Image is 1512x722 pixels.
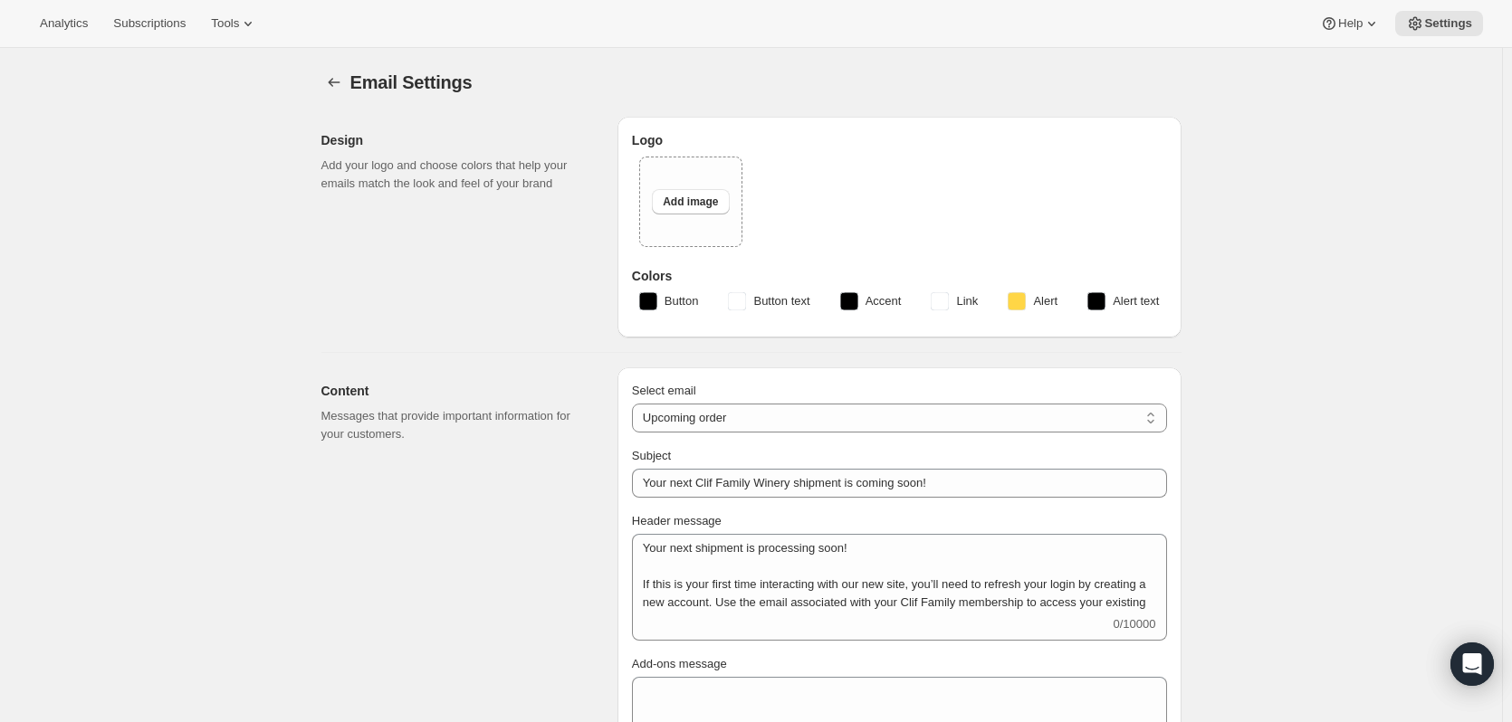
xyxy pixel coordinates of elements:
span: Tools [211,16,239,31]
button: Subscriptions [102,11,196,36]
h3: Colors [632,267,1167,285]
button: Alert [997,287,1068,316]
span: Header message [632,514,722,527]
span: Button text [753,292,809,310]
span: Accent [866,292,902,310]
span: Link [956,292,978,310]
button: Add image [652,189,729,214]
button: Settings [321,70,347,95]
p: Add your logo and choose colors that help your emails match the look and feel of your brand [321,157,589,193]
h2: Design [321,131,589,149]
h3: Logo [632,131,1167,149]
div: Open Intercom Messenger [1450,642,1494,686]
span: Alert [1033,292,1057,310]
span: Add image [663,195,718,209]
span: Add-ons message [632,657,727,670]
button: Link [920,287,989,316]
span: Email Settings [350,72,473,92]
h2: Content [321,382,589,400]
span: Button [665,292,699,310]
button: Button [628,287,710,316]
button: Analytics [29,11,99,36]
p: Messages that provide important information for your customers. [321,407,589,443]
button: Help [1309,11,1392,36]
button: Alert text [1077,287,1170,316]
button: Settings [1395,11,1483,36]
span: Subject [632,449,671,462]
span: Alert text [1113,292,1159,310]
span: Analytics [40,16,88,31]
span: Select email [632,384,696,397]
span: Subscriptions [113,16,186,31]
span: Settings [1424,16,1472,31]
button: Button text [717,287,820,316]
span: Help [1338,16,1363,31]
button: Tools [200,11,268,36]
button: Accent [829,287,913,316]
